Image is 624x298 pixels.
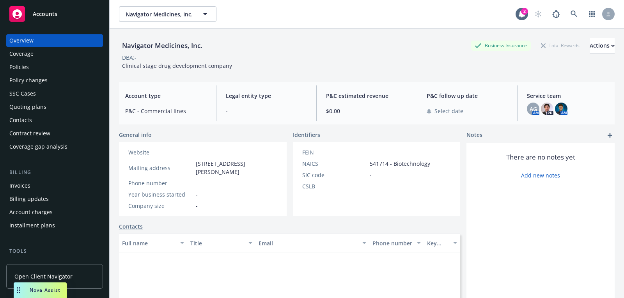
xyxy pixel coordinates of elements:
[521,171,560,179] a: Add new notes
[128,164,193,172] div: Mailing address
[372,239,412,247] div: Phone number
[226,92,307,100] span: Legal entity type
[6,48,103,60] a: Coverage
[427,239,448,247] div: Key contact
[370,148,372,156] span: -
[9,101,46,113] div: Quoting plans
[196,190,198,199] span: -
[14,272,73,280] span: Open Client Navigator
[427,92,508,100] span: P&C follow up date
[6,3,103,25] a: Accounts
[370,182,372,190] span: -
[521,8,528,15] div: 2
[119,131,152,139] span: General info
[424,234,460,252] button: Key contact
[466,131,482,140] span: Notes
[566,6,582,22] a: Search
[326,107,408,115] span: $0.00
[9,127,50,140] div: Contract review
[196,179,198,187] span: -
[370,160,430,168] span: 541714 - Biotechnology
[6,34,103,47] a: Overview
[9,114,32,126] div: Contacts
[128,148,193,156] div: Website
[302,148,367,156] div: FEIN
[6,169,103,176] div: Billing
[126,10,193,18] span: Navigator Medicines, Inc.
[6,127,103,140] a: Contract review
[9,193,49,205] div: Billing updates
[6,193,103,205] a: Billing updates
[122,239,175,247] div: Full name
[590,38,615,53] button: Actions
[187,234,255,252] button: Title
[605,131,615,140] a: add
[302,160,367,168] div: NAICS
[302,171,367,179] div: SIC code
[9,34,34,47] div: Overview
[555,103,567,115] img: photo
[196,160,277,176] span: [STREET_ADDRESS][PERSON_NAME]
[125,92,207,100] span: Account type
[119,6,216,22] button: Navigator Medicines, Inc.
[196,149,198,156] a: -
[6,87,103,100] a: SSC Cases
[527,92,608,100] span: Service team
[255,234,369,252] button: Email
[326,92,408,100] span: P&C estimated revenue
[9,87,36,100] div: SSC Cases
[369,234,424,252] button: Phone number
[6,247,103,255] div: Tools
[6,219,103,232] a: Installment plans
[30,287,60,293] span: Nova Assist
[6,206,103,218] a: Account charges
[196,202,198,210] span: -
[584,6,600,22] a: Switch app
[122,53,136,62] div: DBA: -
[119,234,187,252] button: Full name
[537,41,583,50] div: Total Rewards
[548,6,564,22] a: Report a Bug
[9,140,67,153] div: Coverage gap analysis
[6,74,103,87] a: Policy changes
[6,140,103,153] a: Coverage gap analysis
[506,153,575,162] span: There are no notes yet
[302,182,367,190] div: CSLB
[6,179,103,192] a: Invoices
[9,179,30,192] div: Invoices
[33,11,57,17] span: Accounts
[541,103,553,115] img: photo
[14,282,67,298] button: Nova Assist
[293,131,320,139] span: Identifiers
[434,107,463,115] span: Select date
[370,171,372,179] span: -
[9,206,53,218] div: Account charges
[259,239,358,247] div: Email
[6,114,103,126] a: Contacts
[9,219,55,232] div: Installment plans
[226,107,307,115] span: -
[190,239,244,247] div: Title
[122,62,232,69] span: Clinical stage drug development company
[119,222,143,231] a: Contacts
[128,190,193,199] div: Year business started
[9,48,34,60] div: Coverage
[9,74,48,87] div: Policy changes
[128,202,193,210] div: Company size
[471,41,531,50] div: Business Insurance
[128,179,193,187] div: Phone number
[14,282,23,298] div: Drag to move
[9,61,29,73] div: Policies
[6,101,103,113] a: Quoting plans
[530,6,546,22] a: Start snowing
[119,41,206,51] div: Navigator Medicines, Inc.
[6,61,103,73] a: Policies
[125,107,207,115] span: P&C - Commercial lines
[530,105,537,113] span: AG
